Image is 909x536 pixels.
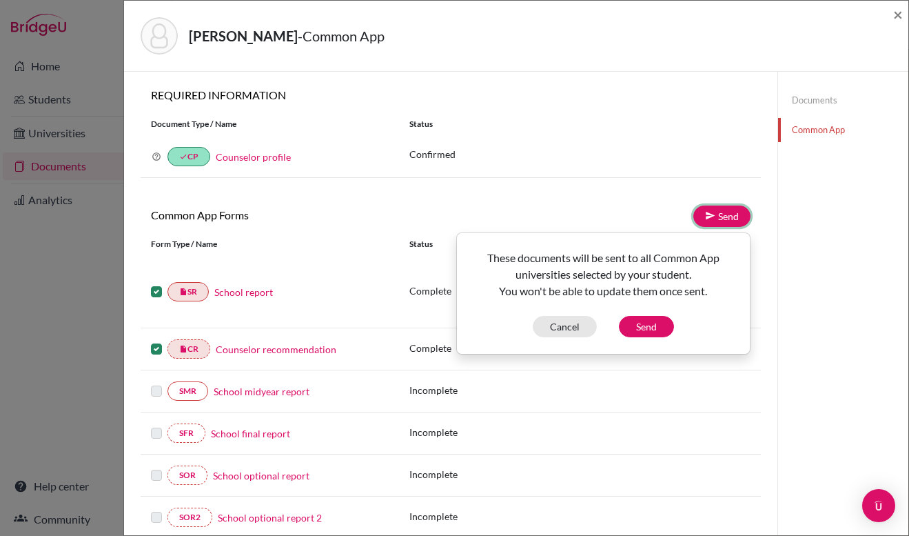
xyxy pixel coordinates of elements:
a: SOR [167,466,207,485]
a: insert_drive_fileCR [167,339,210,359]
p: Incomplete [409,509,551,524]
h6: Common App Forms [141,208,451,221]
button: Send [619,316,674,337]
p: Complete [409,284,551,298]
a: doneCP [167,147,210,166]
div: Document Type / Name [141,118,399,130]
p: Complete [409,341,551,355]
i: done [179,152,187,161]
a: Send [693,206,750,227]
button: Close [893,6,903,23]
i: insert_drive_file [179,288,187,296]
a: insert_drive_fileSR [167,282,209,301]
p: Incomplete [409,383,551,397]
div: Status [399,118,761,130]
div: Open Intercom Messenger [862,489,895,522]
h6: REQUIRED INFORMATION [141,88,761,101]
p: Confirmed [409,147,750,161]
span: - Common App [298,28,385,44]
p: Incomplete [409,425,551,439]
div: Status [409,238,551,250]
a: School midyear report [214,384,309,399]
span: × [893,4,903,24]
a: School optional report 2 [218,510,322,525]
a: Common App [778,118,908,142]
p: Incomplete [409,467,551,482]
a: Documents [778,88,908,112]
div: Form Type / Name [141,238,399,250]
div: Send [456,232,750,355]
a: SFR [167,424,205,443]
strong: [PERSON_NAME] [189,28,298,44]
a: School final report [211,426,290,441]
button: Cancel [533,316,597,337]
i: insert_drive_file [179,345,187,353]
a: Counselor recommendation [216,342,336,357]
p: These documents will be sent to all Common App universities selected by your student. You won't b... [468,250,739,299]
a: School report [214,285,273,299]
a: SOR2 [167,508,212,527]
a: Counselor profile [216,151,291,163]
a: School optional report [213,468,309,483]
a: SMR [167,381,208,401]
